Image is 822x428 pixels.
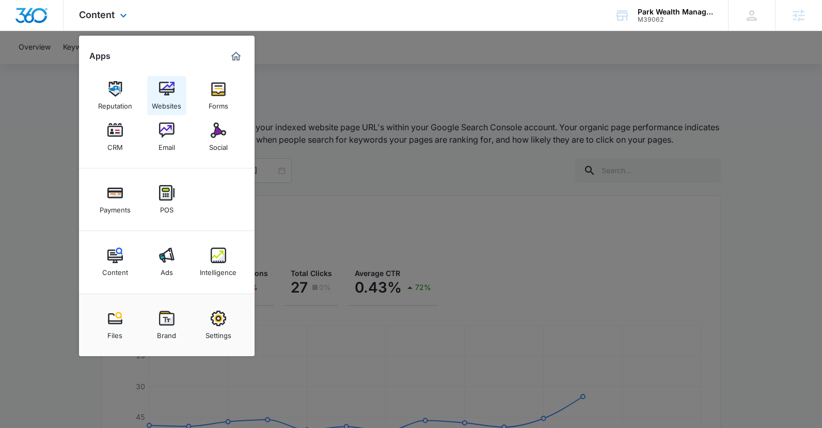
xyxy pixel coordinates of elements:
div: POS [160,201,173,214]
div: Email [159,138,175,151]
a: Reputation [96,76,135,115]
div: account name [638,8,713,16]
div: Websites [152,97,181,110]
div: Intelligence [200,263,236,277]
a: Marketing 360® Dashboard [228,48,244,65]
div: Reputation [98,97,132,110]
div: Ads [161,263,173,277]
a: Payments [96,180,135,219]
div: Forms [209,97,228,110]
a: Forms [199,76,238,115]
div: CRM [107,138,123,151]
a: CRM [96,117,135,157]
a: Intelligence [199,242,238,282]
h2: Apps [89,51,110,61]
div: Social [209,138,228,151]
a: Social [199,117,238,157]
a: POS [147,180,186,219]
a: Content [96,242,135,282]
div: Files [107,326,122,340]
div: account id [638,16,713,23]
div: Settings [206,326,231,340]
span: Content [79,9,115,20]
div: Brand [157,326,176,340]
a: Brand [147,305,186,345]
a: Files [96,305,135,345]
a: Email [147,117,186,157]
a: Ads [147,242,186,282]
a: Websites [147,76,186,115]
div: Content [102,263,128,277]
a: Settings [199,305,238,345]
div: Payments [100,201,131,214]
